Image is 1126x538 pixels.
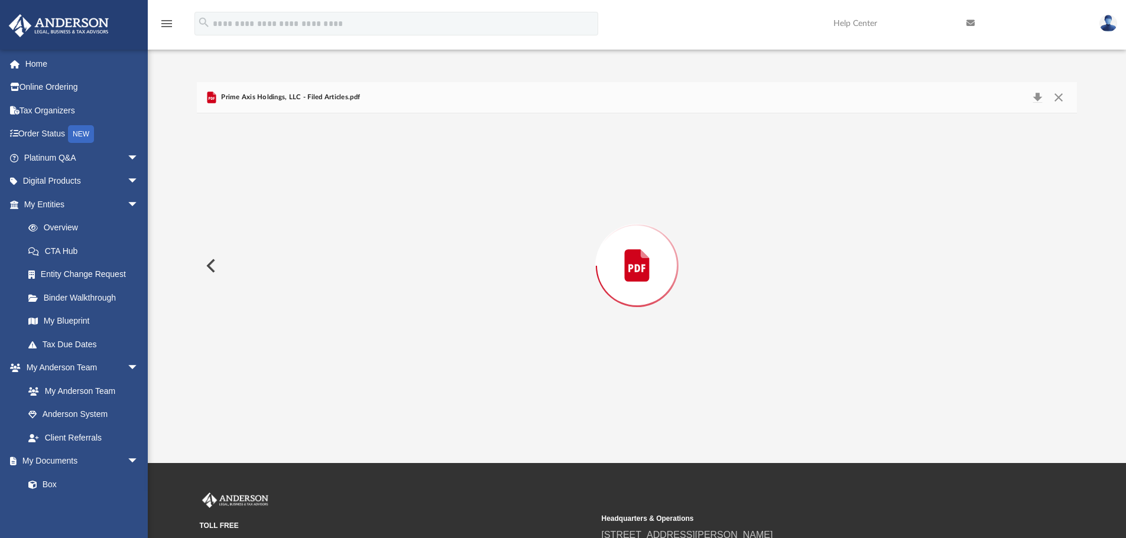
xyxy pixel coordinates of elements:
a: Overview [17,216,157,240]
a: My Anderson Teamarrow_drop_down [8,356,151,380]
div: NEW [68,125,94,143]
a: My Anderson Team [17,379,145,403]
img: Anderson Advisors Platinum Portal [200,493,271,508]
a: menu [160,22,174,31]
a: Anderson System [17,403,151,426]
i: search [197,16,210,29]
button: Download [1027,89,1048,106]
a: CTA Hub [17,239,157,263]
a: Platinum Q&Aarrow_drop_down [8,146,157,169]
small: Headquarters & Operations [602,513,995,524]
img: User Pic [1099,15,1117,32]
a: Online Ordering [8,76,157,99]
span: arrow_drop_down [127,356,151,380]
div: Preview [197,82,1078,418]
span: arrow_drop_down [127,449,151,474]
span: Prime Axis Holdings, LLC - Filed Articles.pdf [219,92,360,103]
a: Tax Organizers [8,99,157,122]
a: Binder Walkthrough [17,286,157,309]
a: Digital Productsarrow_drop_down [8,169,157,193]
a: Home [8,52,157,76]
a: Client Referrals [17,426,151,449]
a: Order StatusNEW [8,122,157,146]
a: Tax Due Dates [17,332,157,356]
a: My Documentsarrow_drop_down [8,449,151,473]
span: arrow_drop_down [127,146,151,170]
img: Anderson Advisors Platinum Portal [5,14,112,37]
button: Close [1048,89,1069,106]
a: Entity Change Request [17,263,157,286]
i: menu [160,17,174,31]
button: Previous File [197,249,223,282]
small: TOLL FREE [200,520,593,531]
span: arrow_drop_down [127,193,151,217]
a: Box [17,472,145,496]
a: Meeting Minutes [17,496,151,520]
a: My Blueprint [17,309,151,333]
span: arrow_drop_down [127,169,151,194]
a: My Entitiesarrow_drop_down [8,193,157,216]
